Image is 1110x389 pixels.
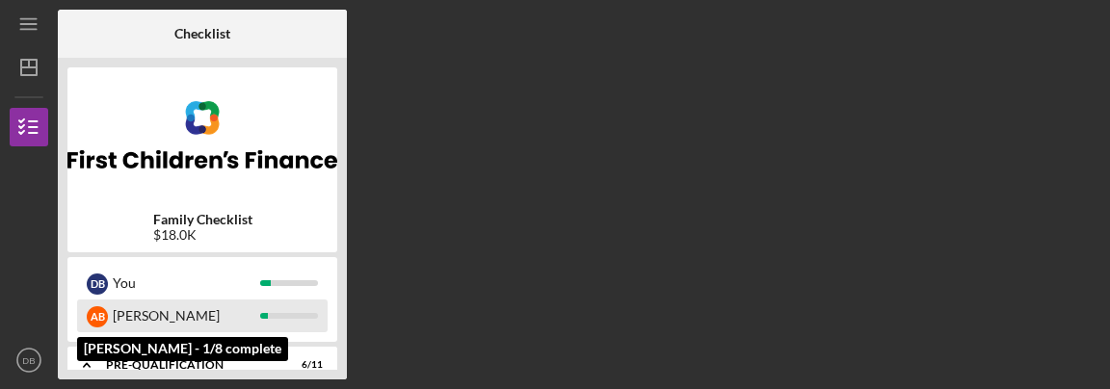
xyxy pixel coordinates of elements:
div: $18.0K [153,227,252,243]
div: [PERSON_NAME] [113,299,260,332]
text: DB [22,355,35,366]
div: You [113,267,260,299]
b: Family Checklist [153,212,252,227]
div: Pre-Qualification [106,359,275,371]
b: Checklist [174,26,230,41]
div: A B [87,306,108,327]
div: D B [87,273,108,295]
img: Product logo [67,77,337,193]
button: DB [10,341,48,379]
div: 6 / 11 [288,359,323,371]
